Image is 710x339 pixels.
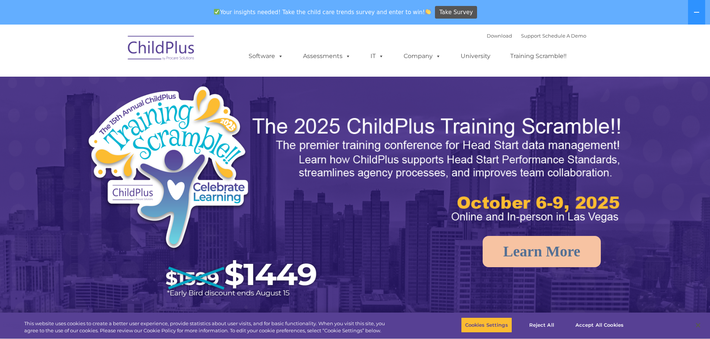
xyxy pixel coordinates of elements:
img: ChildPlus by Procare Solutions [124,31,199,68]
button: Close [690,317,706,333]
button: Accept All Cookies [571,317,628,333]
a: Take Survey [435,6,477,19]
a: Training Scramble!! [503,49,574,64]
a: IT [363,49,391,64]
font: | [487,33,586,39]
button: Reject All [518,317,565,333]
a: Support [521,33,541,39]
a: Assessments [296,49,358,64]
a: Learn More [483,236,601,267]
button: Cookies Settings [461,317,512,333]
a: Download [487,33,512,39]
span: Phone number [104,80,135,85]
span: Your insights needed! Take the child care trends survey and enter to win! [211,5,434,19]
div: This website uses cookies to create a better user experience, provide statistics about user visit... [24,320,391,335]
a: Software [241,49,291,64]
img: ✅ [214,9,220,15]
a: Company [396,49,448,64]
a: University [453,49,498,64]
a: Schedule A Demo [542,33,586,39]
span: Take Survey [439,6,473,19]
img: 👏 [425,9,431,15]
span: Last name [104,49,126,55]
